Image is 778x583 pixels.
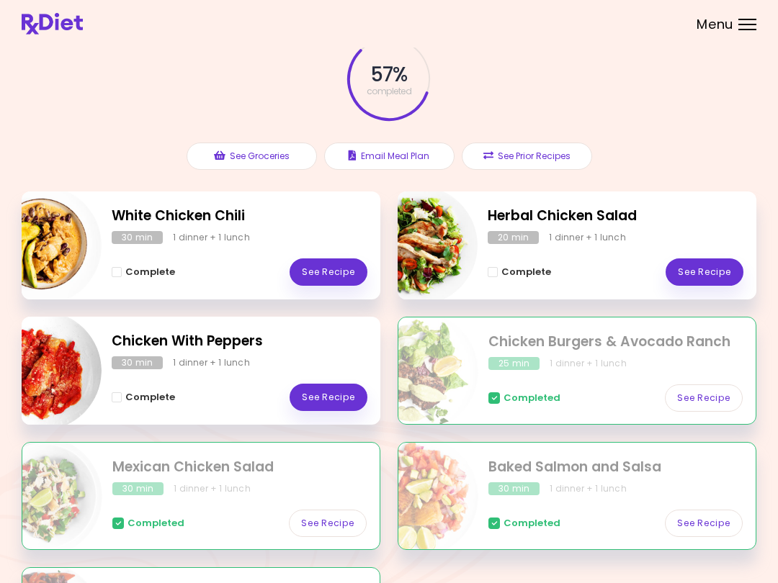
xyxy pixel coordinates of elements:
span: 57 % [371,63,407,87]
span: Completed [128,518,184,529]
h2: Chicken Burgers & Avocado Ranch [488,332,743,353]
button: Email Meal Plan [324,143,455,170]
div: 1 dinner + 1 lunch [174,482,251,495]
button: Complete - Herbal Chicken Salad [488,263,551,281]
div: 25 min [488,357,540,370]
h2: White Chicken Chili [112,206,367,227]
button: See Groceries [187,143,317,170]
span: Completed [504,392,560,404]
div: 30 min [112,482,164,495]
span: Completed [504,518,560,529]
a: See Recipe - Herbal Chicken Salad [666,258,743,286]
h2: Chicken With Peppers [112,331,367,352]
a: See Recipe - Chicken With Peppers [290,384,367,411]
div: 20 min [488,231,539,244]
a: See Recipe - White Chicken Chili [290,258,367,286]
span: Complete [125,266,175,278]
div: 30 min [112,231,163,244]
span: Complete [125,392,175,403]
button: Complete - Chicken With Peppers [112,389,175,406]
span: Complete [501,266,551,278]
div: 30 min [112,356,163,369]
div: 1 dinner + 1 lunch [550,357,627,370]
a: See Recipe - Mexican Chicken Salad [289,510,367,537]
div: 1 dinner + 1 lunch [173,356,250,369]
h2: Herbal Chicken Salad [488,206,743,227]
div: 30 min [488,482,540,495]
img: Info - Herbal Chicken Salad [358,186,478,305]
h2: Baked Salmon and Salsa [488,457,743,478]
div: 1 dinner + 1 lunch [550,482,627,495]
img: RxDiet [22,13,83,35]
span: completed [367,87,412,96]
button: Complete - White Chicken Chili [112,263,175,281]
span: Menu [697,18,733,31]
a: See Recipe - Chicken Burgers & Avocado Ranch [665,384,743,412]
h2: Mexican Chicken Salad [112,457,367,478]
img: Info - Baked Salmon and Salsa [359,437,478,556]
img: Info - Chicken Burgers & Avocado Ranch [359,312,478,431]
a: See Recipe - Baked Salmon and Salsa [665,510,743,537]
div: 1 dinner + 1 lunch [549,231,626,244]
button: See Prior Recipes [462,143,592,170]
div: 1 dinner + 1 lunch [173,231,250,244]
